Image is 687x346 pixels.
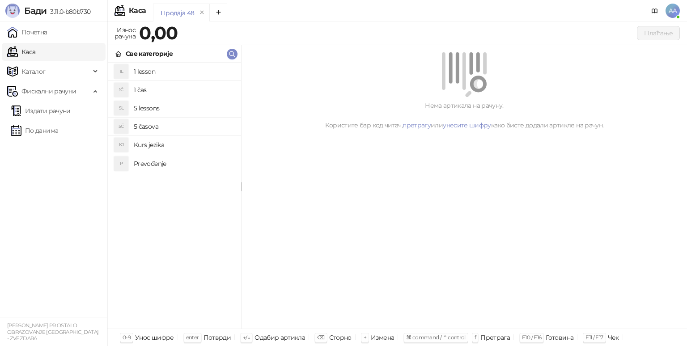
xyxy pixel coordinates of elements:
button: Add tab [209,4,227,21]
a: Почетна [7,23,47,41]
div: KJ [114,138,128,152]
div: Чек [608,332,619,343]
div: Унос шифре [135,332,174,343]
span: 0-9 [123,334,131,341]
div: Све категорије [126,49,173,59]
span: F10 / F16 [522,334,541,341]
div: 1Č [114,83,128,97]
div: Претрага [480,332,510,343]
small: [PERSON_NAME] PR OSTALO OBRAZOVANJE [GEOGRAPHIC_DATA] - ZVEZDARA [7,322,98,342]
h4: Prevođenje [134,156,234,171]
h4: 1 lesson [134,64,234,79]
div: Сторно [329,332,352,343]
h4: Kurs jezika [134,138,234,152]
div: Износ рачуна [113,24,137,42]
span: + [364,334,366,341]
a: По данима [11,122,58,139]
span: ⌫ [317,334,324,341]
div: 1L [114,64,128,79]
h4: 5 lessons [134,101,234,115]
div: grid [108,63,241,329]
div: Продаја 48 [161,8,195,18]
h4: 5 časova [134,119,234,134]
span: Фискални рачуни [21,82,76,100]
span: F11 / F17 [585,334,603,341]
a: унесите шифру [443,121,491,129]
a: Издати рачуни [11,102,71,120]
div: Измена [371,332,394,343]
span: 3.11.0-b80b730 [47,8,90,16]
strong: 0,00 [139,22,178,44]
div: Нема артикала на рачуну. Користите бар код читач, или како бисте додали артикле на рачун. [252,101,676,130]
span: ↑/↓ [243,334,250,341]
div: Потврди [204,332,231,343]
button: remove [196,9,208,17]
a: Каса [7,43,35,61]
div: Готовина [546,332,573,343]
span: Бади [24,5,47,16]
span: ⌘ command / ⌃ control [406,334,466,341]
div: 5Č [114,119,128,134]
div: Каса [129,7,146,14]
div: Одабир артикла [254,332,305,343]
span: enter [186,334,199,341]
a: Документација [648,4,662,18]
h4: 1 čas [134,83,234,97]
div: P [114,156,128,171]
div: 5L [114,101,128,115]
a: претрагу [403,121,431,129]
span: AA [666,4,680,18]
button: Плаћање [637,26,680,40]
span: Каталог [21,63,46,80]
span: f [475,334,476,341]
img: Logo [5,4,20,18]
